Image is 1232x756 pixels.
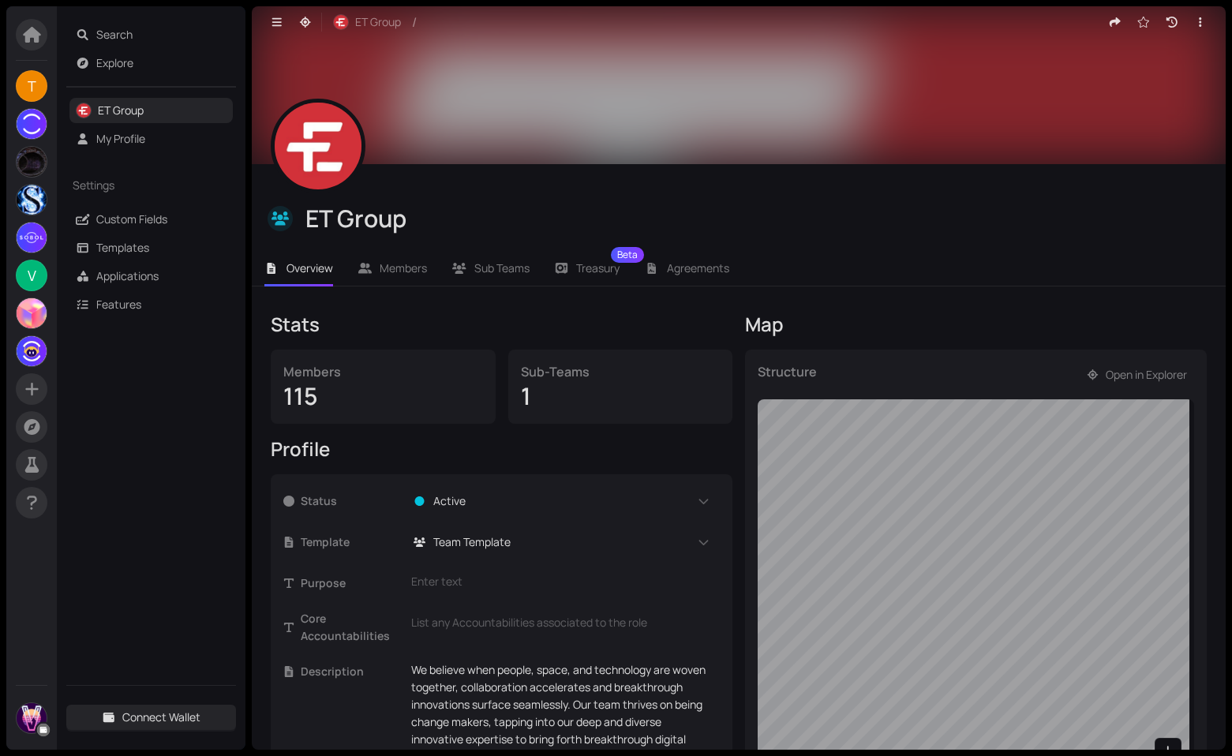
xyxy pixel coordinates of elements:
[301,663,402,680] span: Description
[96,211,167,226] a: Custom Fields
[271,436,732,462] div: Profile
[17,109,47,139] img: S5xeEuA_KA.jpeg
[122,709,200,726] span: Connect Wallet
[96,240,149,255] a: Templates
[96,268,159,283] a: Applications
[1106,366,1187,384] span: Open in Explorer
[521,381,721,411] div: 1
[66,167,236,204] div: Settings
[1079,362,1195,387] button: Open in Explorer
[758,362,817,399] div: Structure
[271,312,732,337] div: Stats
[301,533,402,551] span: Template
[474,260,530,275] span: Sub Teams
[96,297,141,312] a: Features
[286,260,333,275] span: Overview
[275,103,361,189] img: sxiwkZVnJ8.jpeg
[301,492,402,510] span: Status
[411,573,710,590] div: Enter text
[334,15,348,29] img: r-RjKx4yED.jpeg
[17,298,47,328] img: F74otHnKuz.jpeg
[28,260,36,291] span: V
[73,177,202,194] span: Settings
[96,55,133,70] a: Explore
[325,9,409,35] button: ET Group
[66,705,236,730] button: Connect Wallet
[96,22,227,47] span: Search
[98,103,144,118] a: ET Group
[96,131,145,146] a: My Profile
[283,362,483,381] div: Members
[17,223,47,253] img: T8Xj_ByQ5B.jpeg
[521,362,721,381] div: Sub-Teams
[283,381,483,411] div: 115
[301,610,402,645] span: Core Accountabilities
[745,312,1207,337] div: Map
[611,247,644,263] sup: Beta
[667,260,729,275] span: Agreements
[576,263,620,274] span: Treasury
[305,204,1204,234] div: ET Group
[17,703,47,733] img: Jo8aJ5B5ax.jpeg
[301,574,402,592] span: Purpose
[411,614,710,631] div: List any Accountabilities associated to the role
[380,260,427,275] span: Members
[433,492,466,510] span: Active
[17,147,47,177] img: DqDBPFGanK.jpeg
[433,533,511,551] span: Team Template
[28,70,36,102] span: T
[355,13,401,31] span: ET Group
[17,336,47,366] img: 1d3d5e142b2c057a2bb61662301e7eb7.webp
[17,185,47,215] img: c3llwUlr6D.jpeg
